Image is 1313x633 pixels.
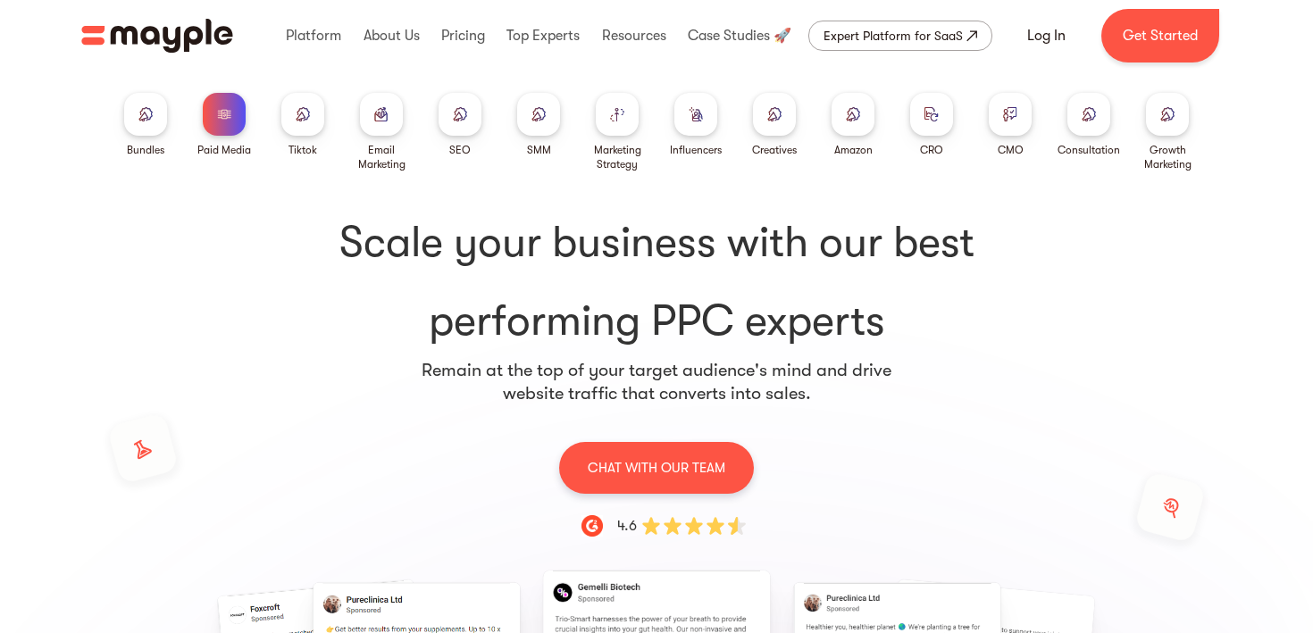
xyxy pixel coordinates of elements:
[670,143,722,157] div: Influencers
[349,143,414,171] div: Email Marketing
[127,143,164,157] div: Bundles
[1058,143,1120,157] div: Consultation
[421,359,892,405] p: Remain at the top of your target audience's mind and drive website traffic that converts into sales.
[197,143,251,157] div: Paid Media
[527,143,551,157] div: SMM
[920,143,943,157] div: CRO
[1135,93,1200,171] a: Growth Marketing
[752,143,797,157] div: Creatives
[281,7,346,64] div: Platform
[617,515,637,537] div: 4.6
[439,93,481,157] a: SEO
[124,93,167,157] a: Bundles
[81,19,233,53] img: Mayple logo
[449,143,471,157] div: SEO
[1135,143,1200,171] div: Growth Marketing
[289,143,317,157] div: Tiktok
[998,143,1024,157] div: CMO
[113,214,1200,271] span: Scale your business with our best
[113,214,1200,350] h1: performing PPC experts
[1006,14,1087,57] a: Log In
[517,93,560,157] a: SMM
[585,143,649,171] div: Marketing Strategy
[832,93,874,157] a: Amazon
[910,93,953,157] a: CRO
[598,7,671,64] div: Resources
[670,93,722,157] a: Influencers
[989,93,1032,157] a: CMO
[81,19,233,53] a: home
[588,456,725,479] p: CHAT WITH OUR TEAM
[752,93,797,157] a: Creatives
[834,143,873,157] div: Amazon
[585,93,649,171] a: Marketing Strategy
[502,7,584,64] div: Top Experts
[559,441,754,494] a: CHAT WITH OUR TEAM
[808,21,992,51] a: Expert Platform for SaaS
[1058,93,1120,157] a: Consultation
[197,93,251,157] a: Paid Media
[359,7,424,64] div: About Us
[437,7,489,64] div: Pricing
[281,93,324,157] a: Tiktok
[349,93,414,171] a: Email Marketing
[824,25,963,46] div: Expert Platform for SaaS
[1101,9,1219,62] a: Get Started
